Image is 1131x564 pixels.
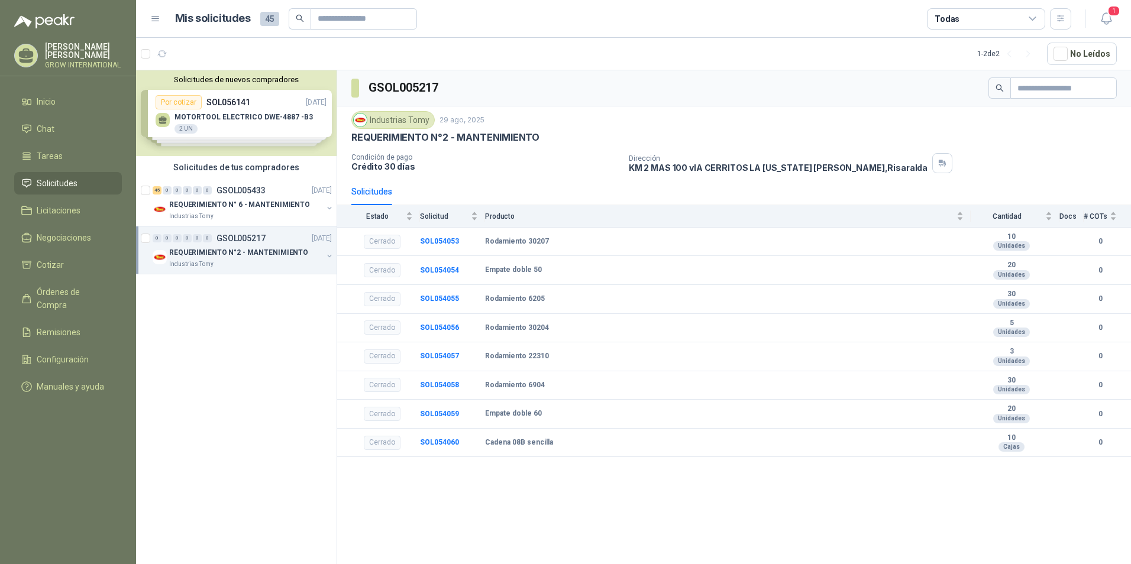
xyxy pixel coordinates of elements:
span: Configuración [37,353,89,366]
div: Industrias Tomy [351,111,435,129]
div: Unidades [993,270,1030,280]
a: SOL054055 [420,294,459,303]
b: Cadena 08B sencilla [485,438,553,448]
b: 0 [1084,351,1117,362]
p: [DATE] [312,185,332,196]
p: GSOL005217 [216,234,266,242]
div: 0 [163,234,172,242]
p: Industrias Tomy [169,212,214,221]
a: Tareas [14,145,122,167]
p: Condición de pago [351,153,619,161]
b: 0 [1084,265,1117,276]
div: Solicitudes [351,185,392,198]
img: Company Logo [153,202,167,216]
span: search [296,14,304,22]
a: Chat [14,118,122,140]
b: 3 [971,347,1052,356]
p: KM 2 MAS 100 vIA CERRITOS LA [US_STATE] [PERSON_NAME] , Risaralda [629,163,928,173]
span: 45 [260,12,279,26]
th: Cantidad [971,205,1059,227]
th: Producto [485,205,971,227]
div: 0 [183,234,192,242]
div: Cerrado [364,235,400,249]
img: Company Logo [153,250,167,264]
p: GROW INTERNATIONAL [45,61,122,69]
span: Tareas [37,150,63,163]
b: 10 [971,433,1052,443]
a: 45 0 0 0 0 0 GSOL005433[DATE] Company LogoREQUERIMIENTO N° 6 - MANTENIMIENTOIndustrias Tomy [153,183,334,221]
b: Empate doble 50 [485,265,542,275]
h3: GSOL005217 [369,79,440,97]
p: [DATE] [312,233,332,244]
th: Estado [337,205,420,227]
button: No Leídos [1047,43,1117,65]
b: 20 [971,404,1052,414]
b: 30 [971,376,1052,385]
div: 0 [193,234,202,242]
a: Cotizar [14,254,122,276]
div: 0 [163,186,172,195]
b: 5 [971,319,1052,328]
p: REQUERIMIENTO N°2 - MANTENIMIENTO [351,131,539,144]
b: 20 [971,261,1052,270]
span: search [996,84,1004,92]
div: 0 [193,186,202,195]
div: Cerrado [364,407,400,421]
span: Chat [37,122,54,135]
div: 0 [203,186,212,195]
div: Todas [935,12,959,25]
a: SOL054056 [420,323,459,332]
span: Cantidad [971,212,1043,221]
p: [PERSON_NAME] [PERSON_NAME] [45,43,122,59]
th: Docs [1059,205,1084,227]
b: Rodamiento 6904 [485,381,545,390]
div: Unidades [993,385,1030,394]
div: Unidades [993,299,1030,309]
div: Solicitudes de nuevos compradoresPor cotizarSOL056141[DATE] MOTORTOOL ELECTRICO DWE-4887 -B32 UNP... [136,70,337,156]
div: Cerrado [364,436,400,450]
img: Logo peakr [14,14,75,28]
div: Cerrado [364,292,400,306]
span: Producto [485,212,954,221]
span: Órdenes de Compra [37,286,111,312]
b: 0 [1084,409,1117,420]
b: SOL054058 [420,381,459,389]
span: Inicio [37,95,56,108]
p: REQUERIMIENTO N° 6 - MANTENIMIENTO [169,199,310,210]
a: SOL054057 [420,352,459,360]
span: Licitaciones [37,204,80,217]
div: Unidades [993,241,1030,251]
a: Manuales y ayuda [14,375,122,398]
div: 0 [173,186,182,195]
p: REQUERIMIENTO N°2 - MANTENIMIENTO [169,247,308,258]
div: Cerrado [364,349,400,364]
b: SOL054053 [420,237,459,245]
p: GSOL005433 [216,186,266,195]
b: Rodamiento 22310 [485,352,549,361]
b: 0 [1084,293,1117,304]
b: 0 [1084,236,1117,247]
th: # COTs [1084,205,1131,227]
b: 0 [1084,437,1117,448]
span: Manuales y ayuda [37,380,104,393]
p: Industrias Tomy [169,260,214,269]
b: Rodamiento 6205 [485,294,545,304]
a: Inicio [14,90,122,113]
div: 0 [183,186,192,195]
p: Crédito 30 días [351,161,619,171]
div: 0 [203,234,212,242]
a: SOL054059 [420,410,459,418]
div: 0 [153,234,161,242]
div: Unidades [993,414,1030,423]
a: Solicitudes [14,172,122,195]
div: 0 [173,234,182,242]
a: SOL054060 [420,438,459,446]
a: Configuración [14,348,122,371]
div: Unidades [993,328,1030,337]
div: 1 - 2 de 2 [977,44,1038,63]
a: Órdenes de Compra [14,281,122,316]
button: 1 [1096,8,1117,30]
